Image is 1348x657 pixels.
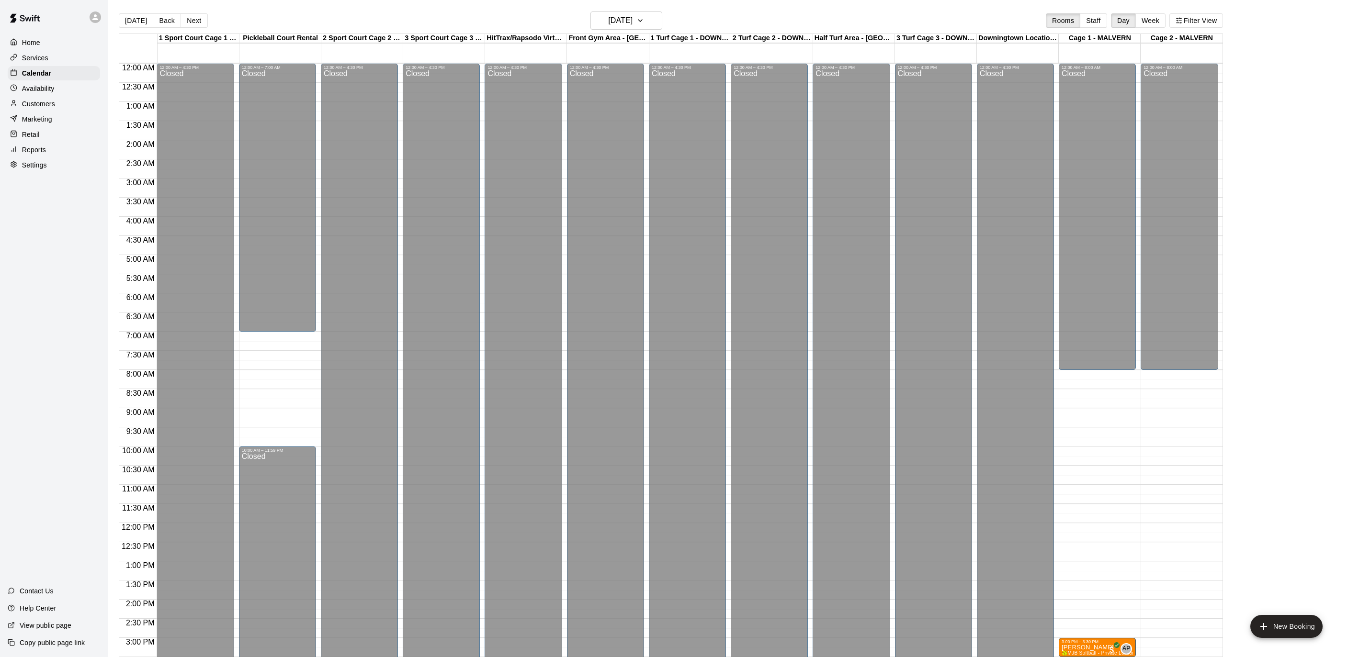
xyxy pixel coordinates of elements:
div: 12:00 AM – 4:30 PM [652,65,723,70]
p: View public page [20,621,71,630]
h6: [DATE] [608,14,633,27]
span: 1:00 PM [124,561,157,569]
span: 11:30 AM [120,504,157,512]
p: Home [22,38,40,47]
div: 1 Turf Cage 1 - DOWNINGTOWN [649,34,731,43]
p: Calendar [22,68,51,78]
span: 5:30 AM [124,274,157,282]
a: Settings [8,158,100,172]
div: Half Turf Area - [GEOGRAPHIC_DATA] [813,34,895,43]
span: 1:30 AM [124,121,157,129]
div: Closed [1144,70,1215,373]
a: Home [8,35,100,50]
button: Week [1135,13,1166,28]
span: 1:00 AM [124,102,157,110]
div: Alexa Peterson [1121,643,1132,655]
div: 12:00 AM – 4:30 PM [980,65,1051,70]
span: 3:00 PM [124,638,157,646]
span: 7:30 AM [124,351,157,359]
div: Downingtown Location - OUTDOOR Turf Area [977,34,1059,43]
button: Filter View [1169,13,1223,28]
span: Alexa Peterson [1124,643,1132,655]
span: 2:30 PM [124,619,157,627]
p: Contact Us [20,586,54,596]
p: Settings [22,160,47,170]
button: [DATE] [590,11,662,30]
span: 5:00 AM [124,255,157,263]
p: Copy public page link [20,638,85,647]
span: 12:30 AM [120,83,157,91]
button: Back [153,13,181,28]
div: 12:00 AM – 4:30 PM [734,65,805,70]
div: 1 Sport Court Cage 1 - DOWNINGTOWN [158,34,239,43]
div: 3 Turf Cage 3 - DOWNINGTOWN [895,34,977,43]
div: 12:00 AM – 8:00 AM: Closed [1141,64,1218,370]
p: Availability [22,84,55,93]
div: 10:00 AM – 11:59 PM [242,448,313,453]
div: 12:00 AM – 4:30 PM [898,65,969,70]
div: 3:00 PM – 3:30 PM: Cameron Clements [1059,638,1136,657]
div: 3 Sport Court Cage 3 - DOWNINGTOWN [403,34,485,43]
div: 3:00 PM – 3:30 PM [1062,639,1133,644]
span: 🥎MJB Softball - Private Lesson - 30 Minute - [GEOGRAPHIC_DATA] LOCATION🥎 [1062,650,1252,656]
span: 7:00 AM [124,332,157,340]
span: 4:30 AM [124,236,157,244]
p: Customers [22,99,55,109]
div: 12:00 AM – 4:30 PM [324,65,395,70]
span: 2:00 PM [124,600,157,608]
span: All customers have paid [1107,645,1117,655]
p: Services [22,53,48,63]
div: 12:00 AM – 7:00 AM [242,65,313,70]
div: Pickleball Court Rental [239,34,321,43]
div: Closed [1062,70,1133,373]
div: 12:00 AM – 4:30 PM [816,65,887,70]
div: Closed [242,70,313,335]
span: 6:30 AM [124,312,157,321]
span: 12:00 PM [119,523,157,531]
span: 11:00 AM [120,485,157,493]
span: 1:30 PM [124,580,157,589]
p: Help Center [20,603,56,613]
span: AP [1122,644,1131,654]
div: 12:00 AM – 4:30 PM [406,65,477,70]
button: Rooms [1046,13,1080,28]
div: Retail [8,127,100,142]
span: 10:30 AM [120,466,157,474]
div: 12:00 AM – 8:00 AM: Closed [1059,64,1136,370]
span: 10:00 AM [120,446,157,455]
a: Calendar [8,66,100,80]
span: 2:00 AM [124,140,157,148]
span: 9:00 AM [124,408,157,416]
div: Cage 2 - MALVERN [1141,34,1223,43]
div: Front Gym Area - [GEOGRAPHIC_DATA] [567,34,649,43]
span: 3:30 AM [124,198,157,206]
a: Availability [8,81,100,96]
a: Reports [8,143,100,157]
div: 12:00 AM – 4:30 PM [570,65,641,70]
p: Retail [22,130,40,139]
div: Customers [8,97,100,111]
span: 12:30 PM [119,542,157,550]
div: 12:00 AM – 7:00 AM: Closed [239,64,316,332]
a: Marketing [8,112,100,126]
span: 8:00 AM [124,370,157,378]
div: 12:00 AM – 8:00 AM [1144,65,1215,70]
p: Reports [22,145,46,155]
span: 9:30 AM [124,427,157,435]
span: 4:00 AM [124,217,157,225]
div: 12:00 AM – 8:00 AM [1062,65,1133,70]
div: 2 Turf Cage 2 - DOWNINGTOWN [731,34,813,43]
div: 12:00 AM – 4:30 PM [159,65,231,70]
a: Services [8,51,100,65]
span: 6:00 AM [124,293,157,301]
div: Cage 1 - MALVERN [1059,34,1141,43]
p: Marketing [22,114,52,124]
button: Staff [1080,13,1107,28]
